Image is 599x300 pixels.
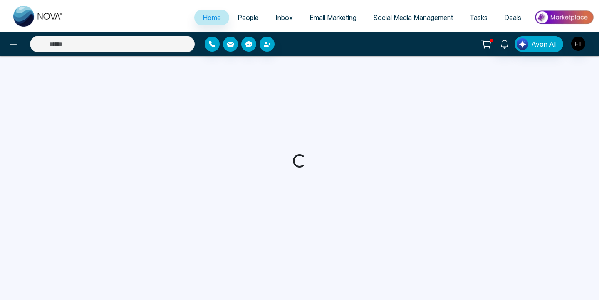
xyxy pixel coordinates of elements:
a: Email Marketing [301,10,365,25]
span: Inbox [275,13,293,22]
button: Avon AI [515,36,563,52]
a: Social Media Management [365,10,461,25]
span: Avon AI [531,39,556,49]
a: People [229,10,267,25]
span: Tasks [470,13,488,22]
a: Deals [496,10,530,25]
img: User Avatar [571,37,585,51]
span: Social Media Management [373,13,453,22]
img: Market-place.gif [534,8,594,27]
a: Tasks [461,10,496,25]
img: Nova CRM Logo [13,6,63,27]
img: Lead Flow [517,38,528,50]
span: Home [203,13,221,22]
a: Home [194,10,229,25]
span: Deals [504,13,521,22]
a: Inbox [267,10,301,25]
span: Email Marketing [309,13,356,22]
span: People [238,13,259,22]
